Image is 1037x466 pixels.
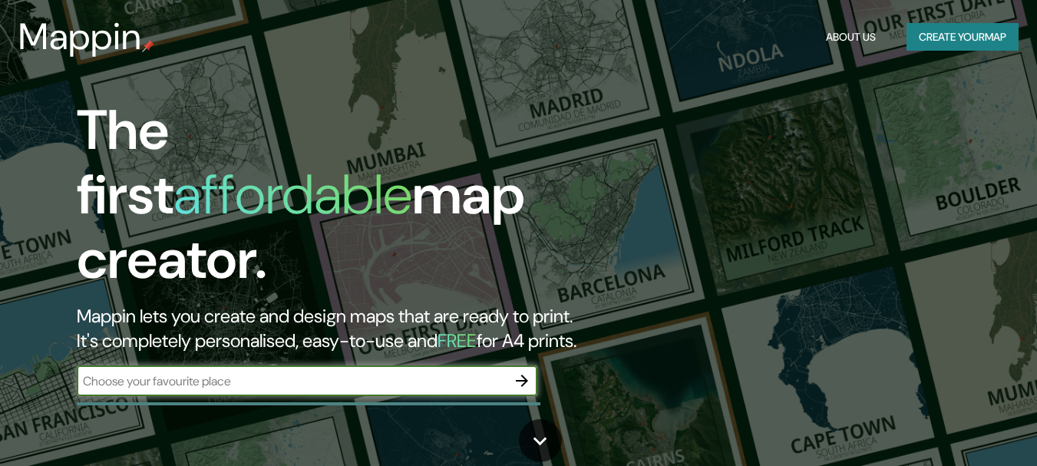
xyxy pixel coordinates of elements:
h5: FREE [438,329,477,352]
input: Choose your favourite place [77,372,507,390]
h1: affordable [173,159,412,230]
h1: The first map creator. [77,98,596,304]
iframe: Help widget launcher [900,406,1020,449]
button: About Us [820,23,882,51]
h2: Mappin lets you create and design maps that are ready to print. It's completely personalised, eas... [77,304,596,353]
h3: Mappin [18,15,142,58]
button: Create yourmap [907,23,1019,51]
img: mappin-pin [142,40,154,52]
